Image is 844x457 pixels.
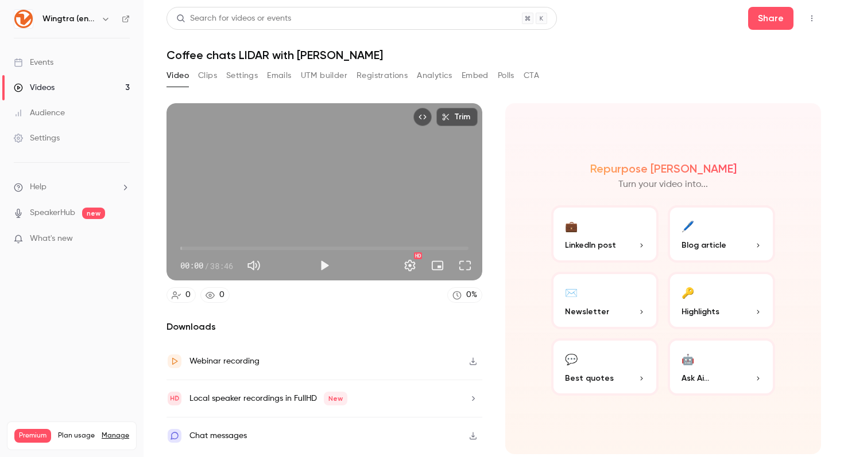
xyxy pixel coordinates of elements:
[803,9,821,28] button: Top Bar Actions
[565,350,578,368] div: 💬
[189,429,247,443] div: Chat messages
[219,289,224,301] div: 0
[565,283,578,301] div: ✉️
[301,67,347,85] button: UTM builder
[324,392,347,405] span: New
[565,217,578,235] div: 💼
[357,67,408,85] button: Registrations
[176,13,291,25] div: Search for videos or events
[204,260,209,272] span: /
[682,217,694,235] div: 🖊️
[398,254,421,277] button: Settings
[14,429,51,443] span: Premium
[30,181,47,193] span: Help
[413,108,432,126] button: Embed video
[42,13,96,25] h6: Wingtra (english)
[189,354,260,368] div: Webinar recording
[30,233,73,245] span: What's new
[14,132,60,144] div: Settings
[242,254,265,277] button: Mute
[466,289,477,301] div: 0 %
[682,372,709,384] span: Ask Ai...
[668,205,775,263] button: 🖊️Blog article
[447,287,482,303] a: 0%
[462,67,489,85] button: Embed
[14,82,55,93] div: Videos
[682,283,694,301] div: 🔑
[180,260,203,272] span: 00:00
[14,57,53,68] div: Events
[189,392,347,405] div: Local speaker recordings in FullHD
[565,239,616,251] span: LinkedIn post
[167,320,482,334] h2: Downloads
[682,306,719,318] span: Highlights
[551,205,659,263] button: 💼LinkedIn post
[524,67,539,85] button: CTA
[682,239,726,251] span: Blog article
[590,162,737,175] h2: Repurpose [PERSON_NAME]
[565,372,614,384] span: Best quotes
[551,338,659,396] button: 💬Best quotes
[313,254,336,277] button: Play
[498,67,514,85] button: Polls
[417,67,452,85] button: Analytics
[200,287,230,303] a: 0
[748,7,793,30] button: Share
[180,260,233,272] div: 00:00
[682,350,694,368] div: 🤖
[167,67,189,85] button: Video
[454,254,477,277] button: Full screen
[436,108,478,126] button: Trim
[167,48,821,62] h1: Coffee chats LIDAR with [PERSON_NAME]
[14,181,130,193] li: help-dropdown-opener
[14,107,65,119] div: Audience
[198,67,217,85] button: Clips
[102,431,129,440] a: Manage
[210,260,233,272] span: 38:46
[668,272,775,329] button: 🔑Highlights
[426,254,449,277] button: Turn on miniplayer
[185,289,191,301] div: 0
[267,67,291,85] button: Emails
[618,178,708,192] p: Turn your video into...
[414,252,422,259] div: HD
[116,234,130,244] iframe: Noticeable Trigger
[668,338,775,396] button: 🤖Ask Ai...
[58,431,95,440] span: Plan usage
[30,207,75,219] a: SpeakerHub
[551,272,659,329] button: ✉️Newsletter
[14,10,33,28] img: Wingtra (english)
[226,67,258,85] button: Settings
[82,208,105,219] span: new
[565,306,609,318] span: Newsletter
[167,287,196,303] a: 0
